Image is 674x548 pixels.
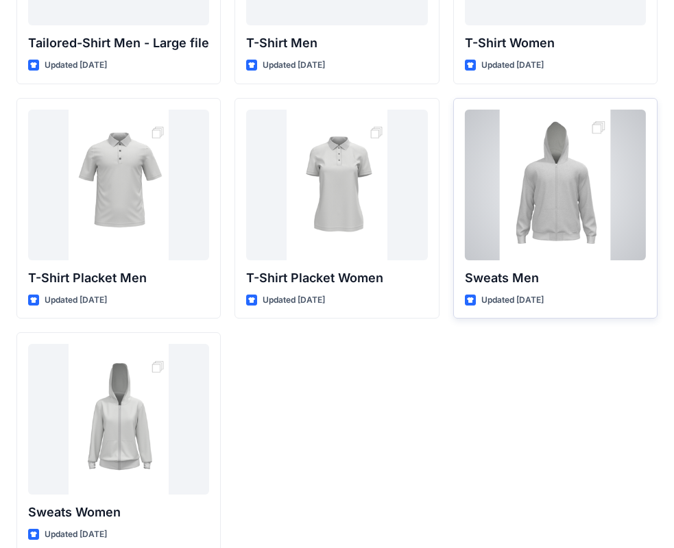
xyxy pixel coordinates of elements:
[45,58,107,73] p: Updated [DATE]
[45,293,107,308] p: Updated [DATE]
[465,110,646,260] a: Sweats Men
[45,527,107,542] p: Updated [DATE]
[246,269,427,288] p: T-Shirt Placket Women
[246,110,427,260] a: T-Shirt Placket Women
[263,293,325,308] p: Updated [DATE]
[28,503,209,522] p: Sweats Women
[481,293,544,308] p: Updated [DATE]
[465,269,646,288] p: Sweats Men
[246,34,427,53] p: T-Shirt Men
[263,58,325,73] p: Updated [DATE]
[28,34,209,53] p: Tailored-Shirt Men - Large file
[465,34,646,53] p: T-Shirt Women
[28,110,209,260] a: T-Shirt Placket Men
[481,58,544,73] p: Updated [DATE]
[28,344,209,495] a: Sweats Women
[28,269,209,288] p: T-Shirt Placket Men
